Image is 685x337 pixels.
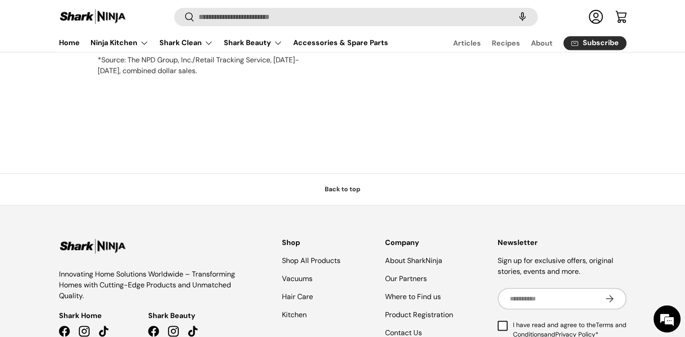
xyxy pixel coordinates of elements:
[282,274,313,283] a: Vacuums
[531,34,553,52] a: About
[218,34,288,52] summary: Shark Beauty
[563,36,626,50] a: Subscribe
[282,310,307,319] a: Kitchen
[498,237,626,248] h2: Newsletter
[154,34,218,52] summary: Shark Clean
[59,269,237,301] p: Innovating Home Solutions Worldwide – Transforming Homes with Cutting-Edge Products and Unmatched...
[282,256,340,265] a: Shop All Products
[431,34,626,52] nav: Secondary
[148,310,195,321] span: Shark Beauty
[85,34,154,52] summary: Ninja Kitchen
[385,274,427,283] a: Our Partners
[453,34,481,52] a: Articles
[385,292,441,301] a: Where to Find us
[293,34,388,51] a: Accessories & Spare Parts
[492,34,520,52] a: Recipes
[385,310,453,319] a: Product Registration
[98,55,314,76] p: *Source: The NPD Group, Inc./Retail Tracking Service, [DATE]-[DATE], combined dollar sales.
[282,292,313,301] a: Hair Care
[59,310,102,321] span: Shark Home
[498,255,626,277] p: Sign up for exclusive offers, original stories, events and more.
[59,34,80,51] a: Home
[508,7,537,27] speech-search-button: Search by voice
[583,40,619,47] span: Subscribe
[59,8,127,26] img: Shark Ninja Philippines
[59,34,388,52] nav: Primary
[385,256,442,265] a: About SharkNinja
